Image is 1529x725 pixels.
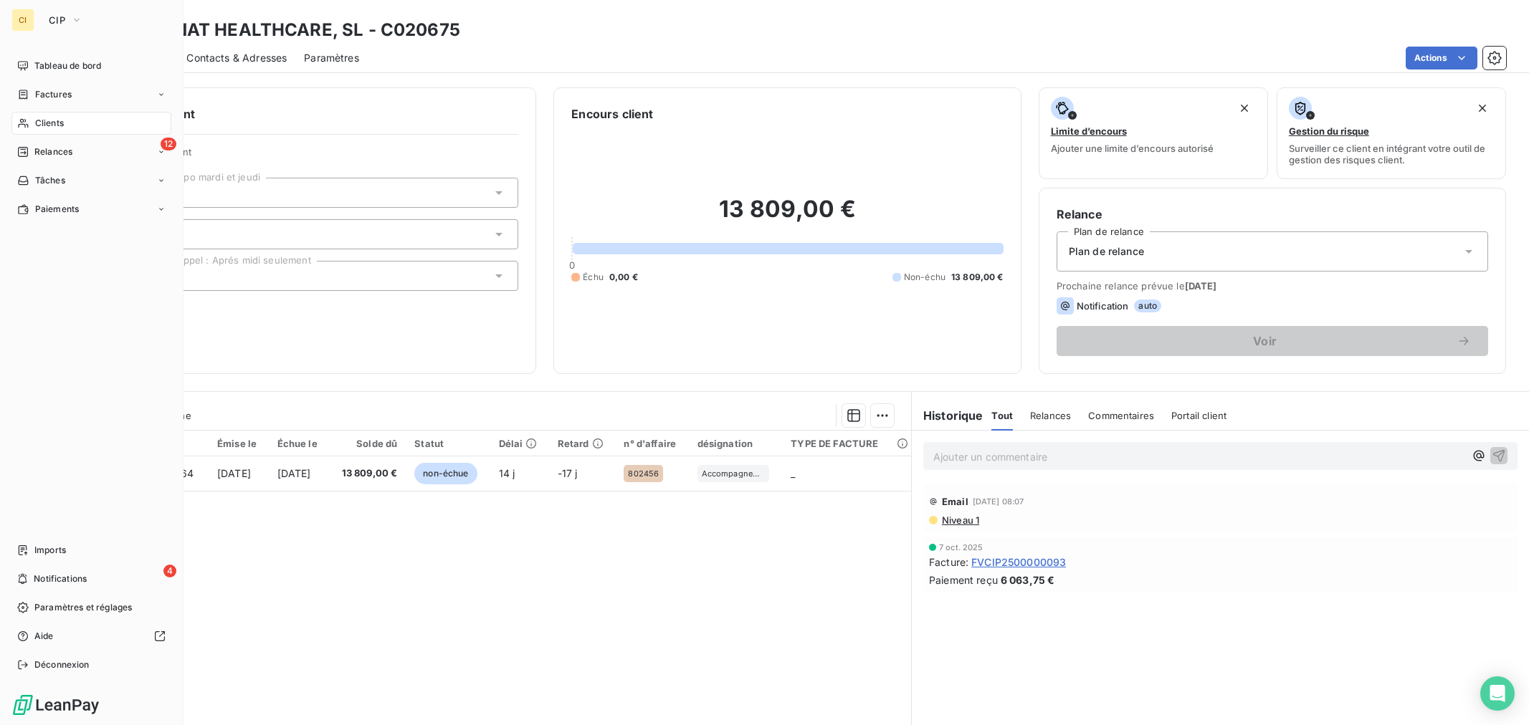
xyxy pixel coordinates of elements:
h2: 13 809,00 € [571,195,1003,238]
span: Déconnexion [34,658,90,671]
span: Non-échu [904,271,945,284]
span: Plan de relance [1069,244,1144,259]
span: [DATE] [277,467,311,479]
span: Clients [35,117,64,130]
span: Tâches [35,174,65,187]
span: Limite d’encours [1051,125,1127,137]
span: Relances [34,145,72,158]
span: 802456 [628,469,659,478]
div: Échue le [277,438,321,449]
span: Portail client [1171,410,1226,421]
span: Notification [1077,300,1129,312]
span: Paramètres [304,51,359,65]
h6: Relance [1057,206,1488,223]
h6: Informations client [87,105,518,123]
span: Contacts & Adresses [186,51,287,65]
span: Propriétés Client [115,146,518,166]
button: Voir [1057,326,1488,356]
div: Statut [414,438,481,449]
span: FVCIP2500000093 [971,554,1066,570]
div: Retard [558,438,607,449]
span: Échu [583,271,604,284]
span: Tout [991,410,1013,421]
span: Relances [1030,410,1071,421]
span: Voir [1074,335,1457,347]
span: Imports [34,544,66,557]
button: Gestion du risqueSurveiller ce client en intégrant votre outil de gestion des risques client. [1277,87,1506,179]
h3: VEGENAT HEALTHCARE, SL - C020675 [126,17,460,43]
span: 7 oct. 2025 [939,543,983,552]
div: TYPE DE FACTURE [791,438,902,449]
span: Paramètres et réglages [34,601,132,614]
span: [DATE] [1185,280,1217,292]
span: Aide [34,630,54,643]
span: 0 [569,259,575,271]
div: désignation [697,438,774,449]
span: 6 063,75 € [1001,572,1055,587]
span: 13 809,00 € [951,271,1004,284]
h6: Encours client [571,105,653,123]
div: CI [11,9,34,32]
div: Émise le [217,438,260,449]
span: Tableau de bord [34,59,101,72]
a: Aide [11,625,171,648]
span: Factures [35,88,72,101]
span: CIP [49,14,65,26]
div: Solde dû [338,438,397,449]
h6: Historique [912,407,983,424]
img: Logo LeanPay [11,693,100,716]
span: Paiements [35,203,79,216]
span: [DATE] [217,467,251,479]
span: Gestion du risque [1289,125,1369,137]
span: auto [1134,299,1161,312]
span: Prochaine relance prévue le [1057,280,1488,292]
span: 4 [163,565,176,577]
span: 0,00 € [609,271,638,284]
span: Ajouter une limite d’encours autorisé [1051,143,1214,154]
span: _ [791,467,795,479]
span: Niveau 1 [940,514,979,526]
div: Open Intercom Messenger [1480,676,1515,711]
button: Actions [1406,47,1477,69]
span: Facture : [929,554,968,570]
div: Délai [499,438,540,449]
button: Limite d’encoursAjouter une limite d’encours autorisé [1039,87,1268,179]
span: 12 [161,138,176,150]
div: n° d'affaire [624,438,680,449]
span: Paiement reçu [929,572,998,587]
span: Email [942,496,968,507]
span: Accompagnement ingénierie Process [702,469,765,478]
span: Surveiller ce client en intégrant votre outil de gestion des risques client. [1289,143,1494,165]
span: Commentaires [1088,410,1154,421]
span: [DATE] 08:07 [973,497,1024,506]
span: 14 j [499,467,515,479]
span: non-échue [414,463,477,484]
span: Notifications [34,572,87,585]
span: 13 809,00 € [338,466,397,481]
span: -17 j [558,467,578,479]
